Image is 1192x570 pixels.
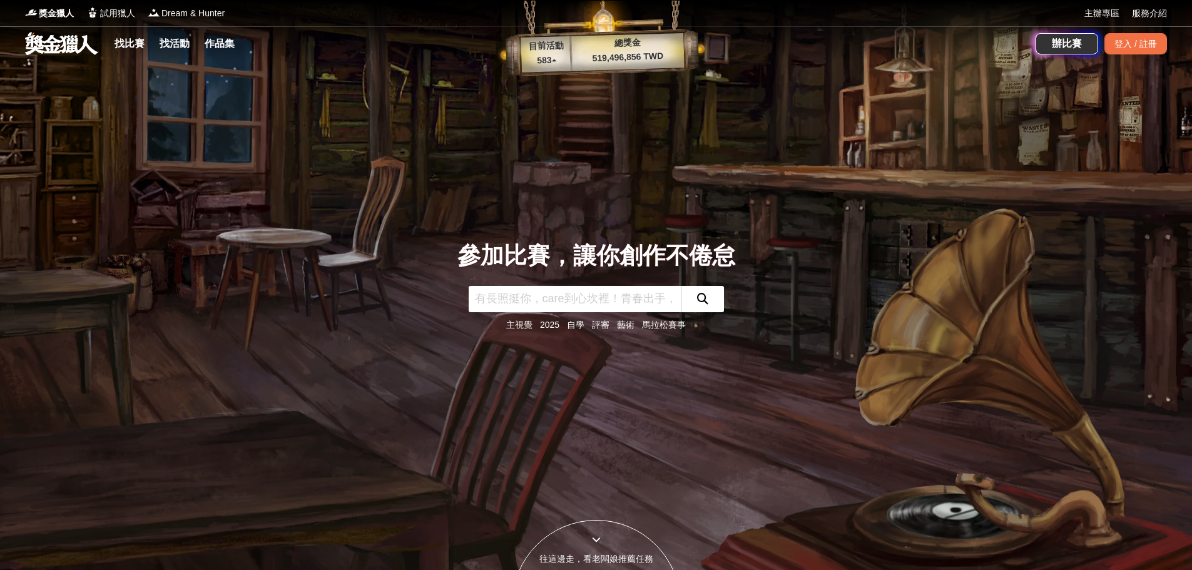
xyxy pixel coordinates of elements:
a: 找比賽 [110,35,150,53]
p: 519,496,856 TWD [571,49,685,66]
img: Logo [148,6,160,19]
input: 有長照挺你，care到心坎裡！青春出手，拍出照顧 影音徵件活動 [469,286,681,312]
a: 藝術 [617,320,634,330]
a: 主視覺 [506,320,532,330]
span: Dream & Hunter [161,7,225,20]
a: 評審 [592,320,609,330]
a: 作品集 [200,35,240,53]
a: 辦比賽 [1036,33,1098,54]
p: 總獎金 [571,34,684,51]
a: LogoDream & Hunter [148,7,225,20]
span: 試用獵人 [100,7,135,20]
a: 自學 [567,320,584,330]
div: 登入 / 註冊 [1104,33,1167,54]
a: Logo獎金獵人 [25,7,74,20]
p: 583 ▴ [521,53,572,68]
a: 服務介紹 [1132,7,1167,20]
div: 往這邊走，看老闆娘推薦任務 [512,552,680,566]
a: 找活動 [155,35,195,53]
img: Logo [86,6,99,19]
img: Logo [25,6,38,19]
div: 參加比賽，讓你創作不倦怠 [457,238,735,273]
a: 2025 [540,320,559,330]
a: Logo試用獵人 [86,7,135,20]
span: 獎金獵人 [39,7,74,20]
p: 目前活動 [521,39,571,54]
a: 主辦專區 [1084,7,1119,20]
a: 馬拉松賽事 [642,320,686,330]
